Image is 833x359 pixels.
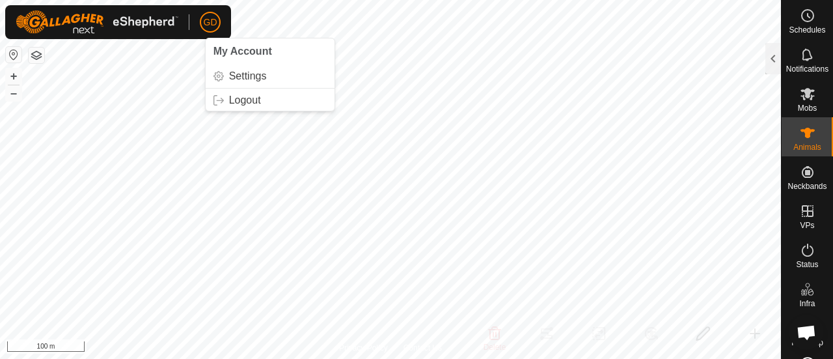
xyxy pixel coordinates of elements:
button: Reset Map [6,47,21,63]
span: Mobs [798,104,817,112]
span: Schedules [789,26,825,34]
span: Neckbands [787,182,826,190]
span: Animals [793,143,821,151]
span: Settings [229,71,267,81]
span: GD [204,16,217,29]
span: Infra [799,300,815,308]
div: Open chat [789,315,824,350]
span: Status [796,261,818,268]
a: Logout [206,90,335,111]
span: Heatmap [791,339,823,347]
span: Notifications [786,65,828,73]
a: Settings [206,66,335,87]
a: Privacy Policy [339,342,388,354]
span: My Account [213,46,272,57]
span: VPs [800,222,814,229]
img: Gallagher Logo [16,10,178,34]
button: + [6,68,21,84]
a: Contact Us [403,342,442,354]
span: Logout [229,95,261,106]
button: Map Layers [29,48,44,63]
button: – [6,85,21,101]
